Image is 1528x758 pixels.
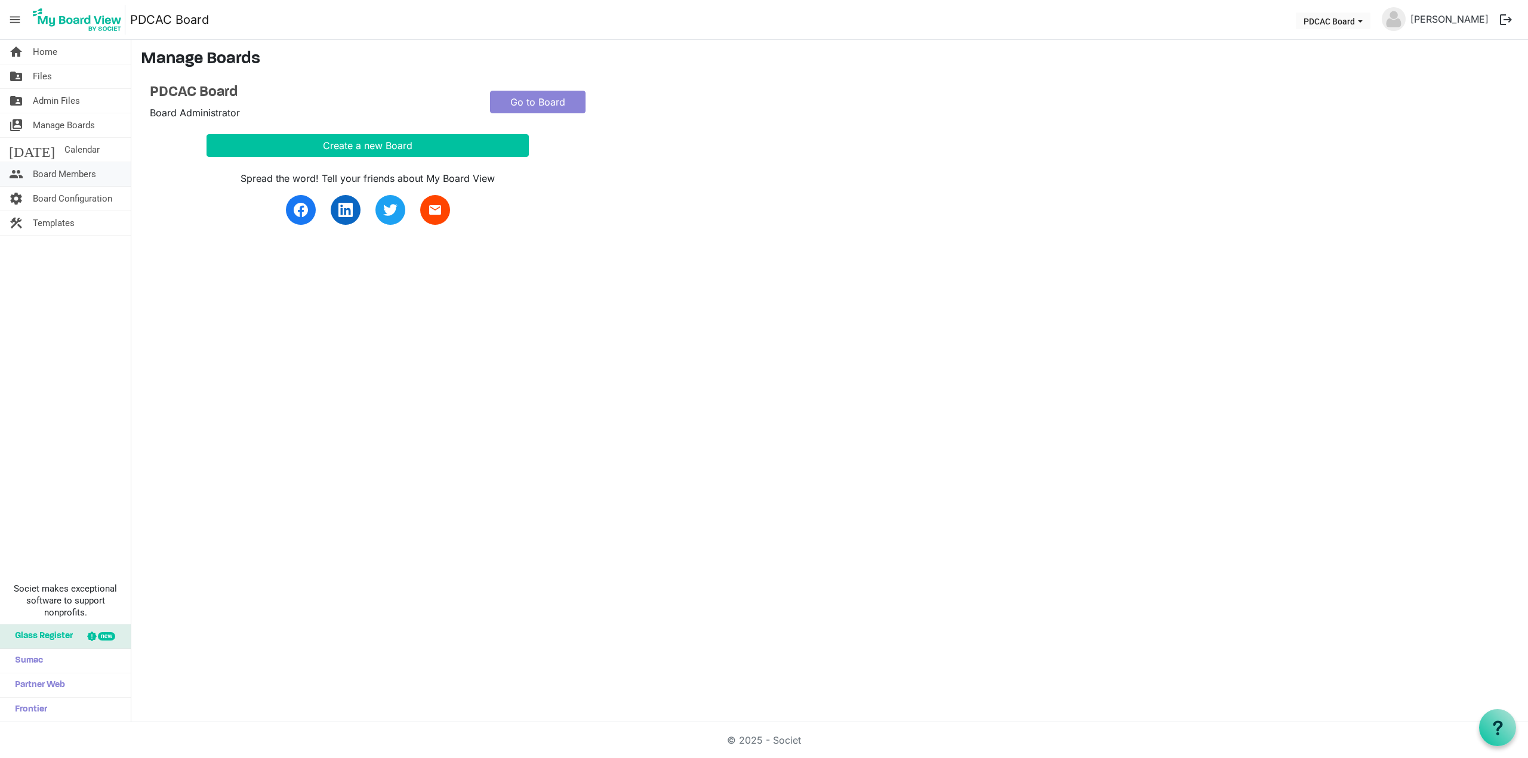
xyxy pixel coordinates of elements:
span: Board Administrator [150,107,240,119]
a: PDCAC Board [150,84,472,101]
span: Frontier [9,698,47,722]
a: © 2025 - Societ [727,734,801,746]
span: Calendar [64,138,100,162]
span: people [9,162,23,186]
button: Create a new Board [207,134,529,157]
span: construction [9,211,23,235]
span: switch_account [9,113,23,137]
span: Partner Web [9,673,65,697]
span: Board Configuration [33,187,112,211]
span: menu [4,8,26,31]
span: Board Members [33,162,96,186]
span: Societ makes exceptional software to support nonprofits. [5,583,125,618]
div: new [98,632,115,641]
a: Go to Board [490,91,586,113]
span: Glass Register [9,624,73,648]
a: [PERSON_NAME] [1406,7,1493,31]
span: Home [33,40,57,64]
span: settings [9,187,23,211]
a: PDCAC Board [130,8,209,32]
img: linkedin.svg [338,203,353,217]
img: no-profile-picture.svg [1382,7,1406,31]
button: logout [1493,7,1518,32]
button: PDCAC Board dropdownbutton [1296,13,1370,29]
h3: Manage Boards [141,49,1518,70]
a: email [420,195,450,225]
a: My Board View Logo [29,5,130,35]
img: facebook.svg [294,203,308,217]
span: Sumac [9,649,43,673]
img: My Board View Logo [29,5,125,35]
span: folder_shared [9,89,23,113]
span: email [428,203,442,217]
img: twitter.svg [383,203,398,217]
span: Manage Boards [33,113,95,137]
span: Templates [33,211,75,235]
span: Files [33,64,52,88]
span: folder_shared [9,64,23,88]
div: Spread the word! Tell your friends about My Board View [207,171,529,185]
span: home [9,40,23,64]
span: [DATE] [9,138,55,162]
span: Admin Files [33,89,80,113]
